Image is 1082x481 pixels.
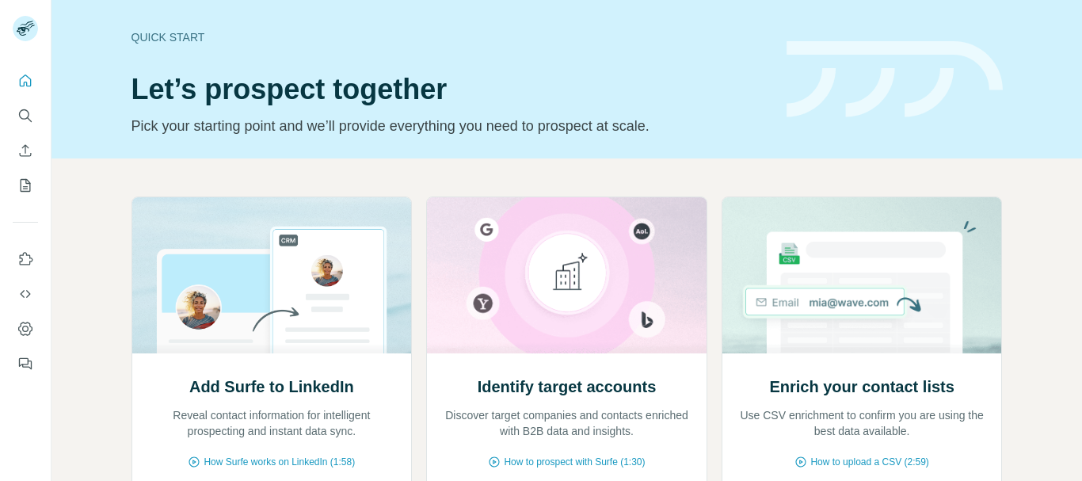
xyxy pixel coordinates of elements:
[13,171,38,200] button: My lists
[426,197,707,353] img: Identify target accounts
[131,115,768,137] p: Pick your starting point and we’ll provide everything you need to prospect at scale.
[131,74,768,105] h1: Let’s prospect together
[189,376,354,398] h2: Add Surfe to LinkedIn
[13,101,38,130] button: Search
[738,407,986,439] p: Use CSV enrichment to confirm you are using the best data available.
[13,315,38,343] button: Dashboard
[131,29,768,45] div: Quick start
[769,376,954,398] h2: Enrich your contact lists
[13,349,38,378] button: Feedback
[148,407,396,439] p: Reveal contact information for intelligent prospecting and instant data sync.
[13,67,38,95] button: Quick start
[504,455,645,469] span: How to prospect with Surfe (1:30)
[204,455,355,469] span: How Surfe works on LinkedIn (1:58)
[13,245,38,273] button: Use Surfe on LinkedIn
[478,376,657,398] h2: Identify target accounts
[787,41,1003,118] img: banner
[13,280,38,308] button: Use Surfe API
[13,136,38,165] button: Enrich CSV
[443,407,691,439] p: Discover target companies and contacts enriched with B2B data and insights.
[810,455,928,469] span: How to upload a CSV (2:59)
[722,197,1003,353] img: Enrich your contact lists
[131,197,413,353] img: Add Surfe to LinkedIn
